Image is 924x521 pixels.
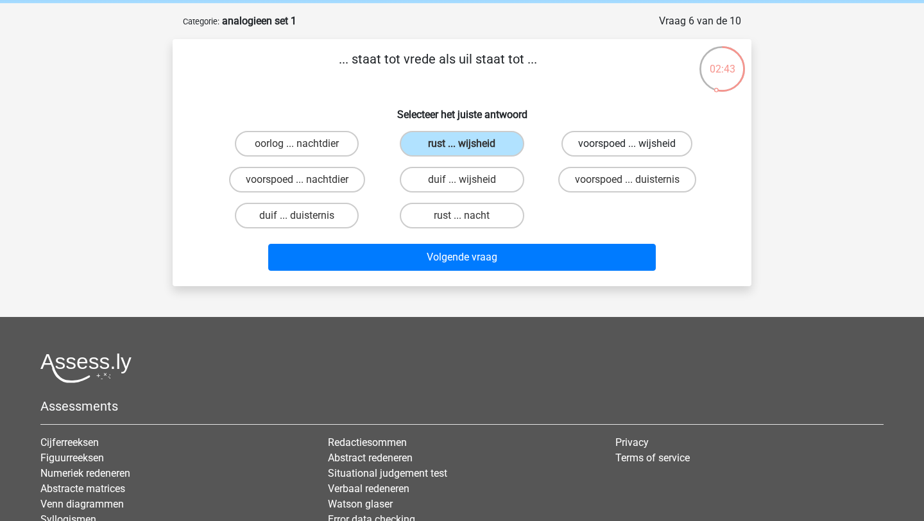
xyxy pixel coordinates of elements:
a: Situational judgement test [328,467,447,479]
label: voorspoed ... duisternis [558,167,696,192]
a: Venn diagrammen [40,498,124,510]
h5: Assessments [40,398,884,414]
img: Assessly logo [40,353,132,383]
a: Numeriek redeneren [40,467,130,479]
h6: Selecteer het juiste antwoord [193,98,731,121]
label: duif ... wijsheid [400,167,524,192]
a: Figuurreeksen [40,452,104,464]
a: Verbaal redeneren [328,483,409,495]
div: 02:43 [698,45,746,77]
label: voorspoed ... nachtdier [229,167,365,192]
a: Privacy [615,436,649,448]
label: rust ... wijsheid [400,131,524,157]
div: Vraag 6 van de 10 [659,13,741,29]
a: Abstracte matrices [40,483,125,495]
button: Volgende vraag [268,244,656,271]
p: ... staat tot vrede als uil staat tot ... [193,49,683,88]
a: Redactiesommen [328,436,407,448]
strong: analogieen set 1 [222,15,296,27]
a: Watson glaser [328,498,393,510]
a: Cijferreeksen [40,436,99,448]
label: duif ... duisternis [235,203,359,228]
label: voorspoed ... wijsheid [561,131,692,157]
label: oorlog ... nachtdier [235,131,359,157]
a: Abstract redeneren [328,452,413,464]
small: Categorie: [183,17,219,26]
label: rust ... nacht [400,203,524,228]
a: Terms of service [615,452,690,464]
